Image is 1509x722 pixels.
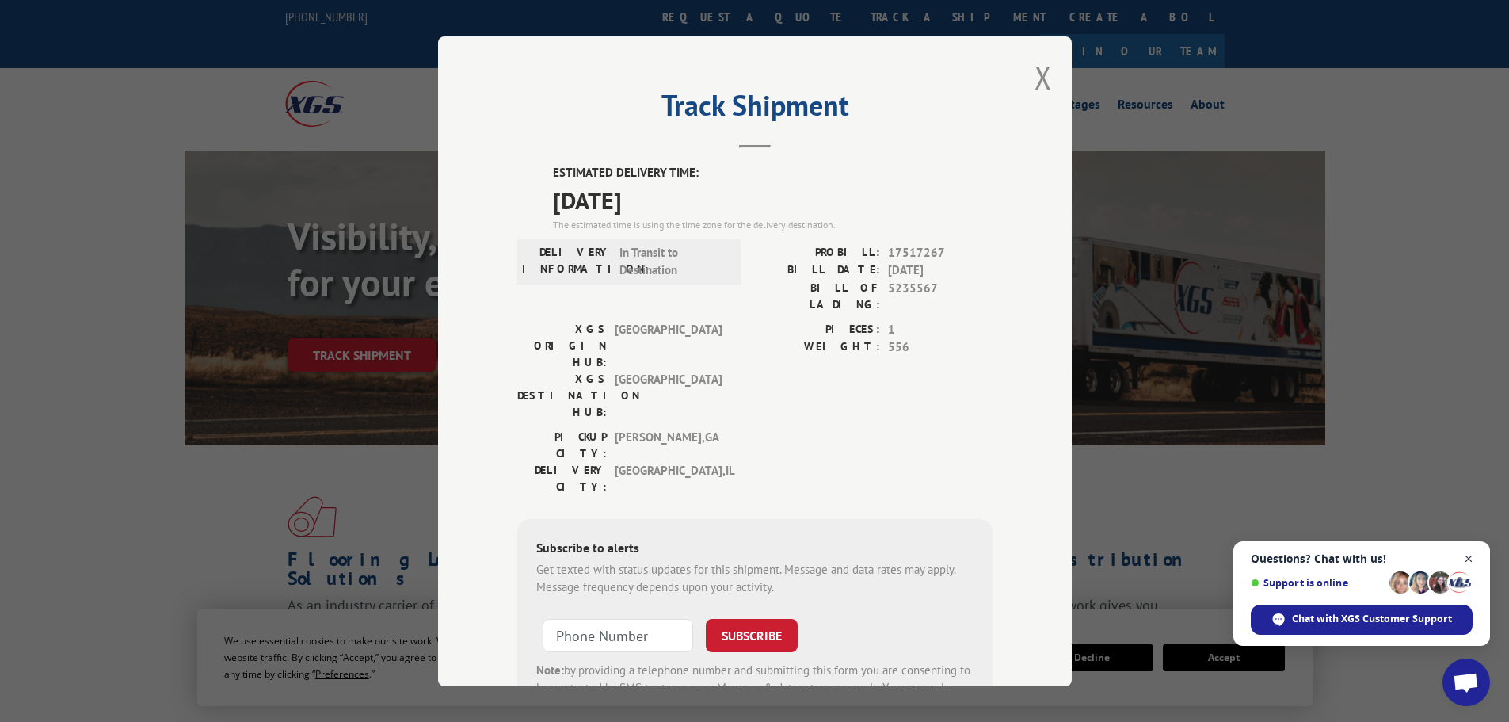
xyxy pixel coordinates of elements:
span: [DATE] [888,262,993,280]
label: DELIVERY CITY: [517,461,607,495]
div: Chat with XGS Customer Support [1251,605,1473,635]
label: DELIVERY INFORMATION: [522,243,612,279]
label: ESTIMATED DELIVERY TIME: [553,164,993,182]
span: Questions? Chat with us! [1251,552,1473,565]
span: [GEOGRAPHIC_DATA] , IL [615,461,722,495]
span: [PERSON_NAME] , GA [615,428,722,461]
label: PICKUP CITY: [517,428,607,461]
label: XGS ORIGIN HUB: [517,320,607,370]
span: 1 [888,320,993,338]
button: Close modal [1035,56,1052,98]
span: Chat with XGS Customer Support [1292,612,1452,626]
span: Support is online [1251,577,1384,589]
span: [GEOGRAPHIC_DATA] [615,370,722,420]
span: In Transit to Destination [619,243,726,279]
div: Open chat [1442,659,1490,706]
label: BILL OF LADING: [755,279,880,312]
label: BILL DATE: [755,262,880,280]
label: PROBILL: [755,243,880,262]
span: 556 [888,338,993,357]
span: Close chat [1459,549,1479,569]
span: 5235567 [888,279,993,312]
label: XGS DESTINATION HUB: [517,370,607,420]
label: PIECES: [755,320,880,338]
label: WEIGHT: [755,338,880,357]
div: Get texted with status updates for this shipment. Message and data rates may apply. Message frequ... [536,560,974,596]
strong: Note: [536,662,564,677]
span: 17517267 [888,243,993,262]
span: [DATE] [553,181,993,217]
div: Subscribe to alerts [536,537,974,560]
h2: Track Shipment [517,94,993,124]
span: [GEOGRAPHIC_DATA] [615,320,722,370]
input: Phone Number [543,618,693,651]
div: by providing a telephone number and submitting this form you are consenting to be contacted by SM... [536,661,974,715]
div: The estimated time is using the time zone for the delivery destination. [553,217,993,231]
button: SUBSCRIBE [706,618,798,651]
